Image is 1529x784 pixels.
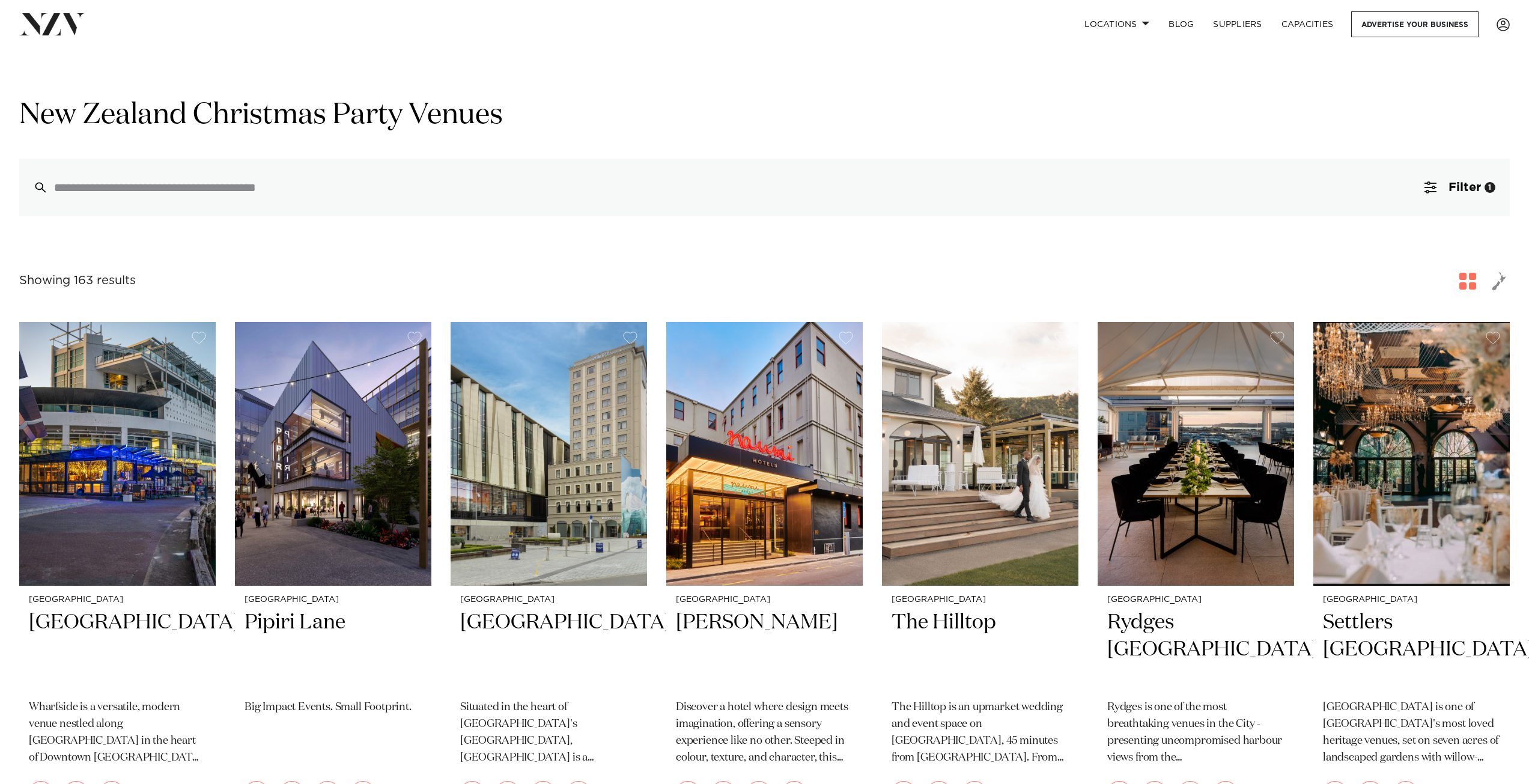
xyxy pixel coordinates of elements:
[1323,609,1500,690] h2: Settlers [GEOGRAPHIC_DATA]
[676,609,853,690] h2: [PERSON_NAME]
[19,272,136,290] div: Showing 163 results
[1485,182,1495,193] div: 1
[1075,11,1159,37] a: Locations
[1203,11,1271,37] a: SUPPLIERS
[676,699,853,767] p: Discover a hotel where design meets imagination, offering a sensory experience like no other. Ste...
[1272,11,1343,37] a: Capacities
[676,595,853,604] small: [GEOGRAPHIC_DATA]
[1323,595,1500,604] small: [GEOGRAPHIC_DATA]
[1107,595,1284,604] small: [GEOGRAPHIC_DATA]
[245,595,422,604] small: [GEOGRAPHIC_DATA]
[892,699,1069,767] p: The Hilltop is an upmarket wedding and event space on [GEOGRAPHIC_DATA], 45 minutes from [GEOGRAP...
[1107,699,1284,767] p: Rydges is one of the most breathtaking venues in the City - presenting uncompromised harbour view...
[1410,159,1510,216] button: Filter1
[460,699,637,767] p: Situated in the heart of [GEOGRAPHIC_DATA]'s [GEOGRAPHIC_DATA], [GEOGRAPHIC_DATA] is a contempora...
[460,609,637,690] h2: [GEOGRAPHIC_DATA]
[892,609,1069,690] h2: The Hilltop
[892,595,1069,604] small: [GEOGRAPHIC_DATA]
[29,609,206,690] h2: [GEOGRAPHIC_DATA]
[1107,609,1284,690] h2: Rydges [GEOGRAPHIC_DATA]
[1448,181,1481,193] span: Filter
[29,595,206,604] small: [GEOGRAPHIC_DATA]
[19,13,85,35] img: nzv-logo.png
[1323,699,1500,767] p: [GEOGRAPHIC_DATA] is one of [GEOGRAPHIC_DATA]'s most loved heritage venues, set on seven acres of...
[245,609,422,690] h2: Pipiri Lane
[1351,11,1479,37] a: Advertise your business
[29,699,206,767] p: Wharfside is a versatile, modern venue nestled along [GEOGRAPHIC_DATA] in the heart of Downtown [...
[460,595,637,604] small: [GEOGRAPHIC_DATA]
[245,699,422,716] p: Big Impact Events. Small Footprint.
[1159,11,1203,37] a: BLOG
[19,97,1510,135] h1: New Zealand Christmas Party Venues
